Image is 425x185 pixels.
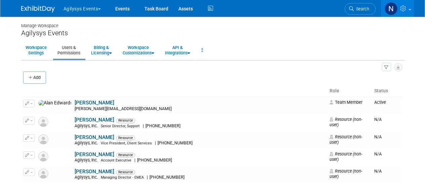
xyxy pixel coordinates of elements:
[75,134,114,140] a: [PERSON_NAME]
[116,136,135,140] span: Resource
[327,85,372,97] th: Role
[144,124,182,128] span: [PHONE_NUMBER]
[38,134,48,144] img: Resource
[161,42,195,58] a: API &Integrations
[101,124,140,128] span: Senior Director, Support
[116,118,135,123] span: Resource
[134,158,135,163] span: |
[53,42,85,58] a: Users &Permissions
[330,100,363,105] span: Team Member
[21,29,404,37] div: Agilysys Events
[116,153,135,157] span: Resource
[118,42,159,58] a: WorkspaceCustomizations
[38,151,48,161] img: Resource
[38,169,48,179] img: Resource
[75,117,114,123] a: [PERSON_NAME]
[23,72,46,84] button: Add
[21,17,404,29] div: Manage Workspace
[147,175,148,180] span: |
[345,3,376,15] a: Search
[75,100,114,106] a: [PERSON_NAME]
[87,42,116,58] a: Billing &Licensing
[75,151,114,157] a: [PERSON_NAME]
[75,158,100,163] span: Agilysys, Inc.
[374,134,382,139] span: N/A
[116,170,135,175] span: Resource
[143,124,144,128] span: |
[330,151,362,162] span: Resource (non-user)
[75,106,325,112] div: [PERSON_NAME][EMAIL_ADDRESS][DOMAIN_NAME]
[135,158,174,163] span: [PHONE_NUMBER]
[330,169,362,179] span: Resource (non-user)
[21,6,55,12] img: ExhibitDay
[101,175,144,180] span: Managing Director - EMEA
[354,6,369,11] span: Search
[155,141,156,145] span: |
[374,169,382,174] span: N/A
[38,100,71,106] img: Alan Edwards
[75,124,100,128] span: Agilysys, Inc.
[372,85,402,97] th: Status
[330,117,362,127] span: Resource (non-user)
[385,2,397,15] img: Natalie Morin
[374,100,386,105] span: Active
[148,175,186,180] span: [PHONE_NUMBER]
[156,141,195,145] span: [PHONE_NUMBER]
[38,117,48,127] img: Resource
[75,141,100,145] span: Agilysys, Inc.
[330,134,362,145] span: Resource (non-user)
[101,158,131,163] span: Account Executive
[374,151,382,156] span: N/A
[75,169,114,175] a: [PERSON_NAME]
[101,141,152,145] span: Vice President, Client Services
[374,117,382,122] span: N/A
[21,42,51,58] a: WorkspaceSettings
[75,175,100,180] span: Agilysys, Inc.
